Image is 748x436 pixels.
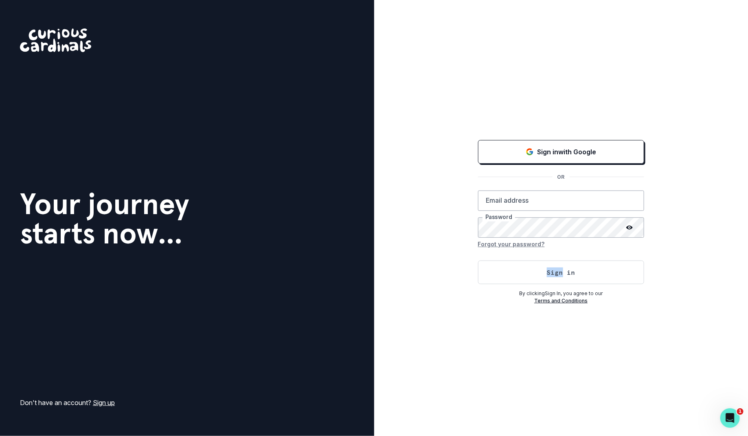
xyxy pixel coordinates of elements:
button: Forgot your password? [478,238,545,251]
p: Sign in with Google [537,147,596,157]
img: Curious Cardinals Logo [20,28,91,52]
button: Sign in [478,261,644,284]
a: Sign up [93,399,115,407]
p: OR [553,173,570,181]
p: Don't have an account? [20,398,115,408]
p: By clicking Sign In , you agree to our [478,290,644,297]
button: Sign in with Google (GSuite) [478,140,644,164]
iframe: Intercom live chat [720,408,740,428]
span: 1 [737,408,744,415]
h1: Your journey starts now... [20,189,189,248]
a: Terms and Conditions [534,298,588,304]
